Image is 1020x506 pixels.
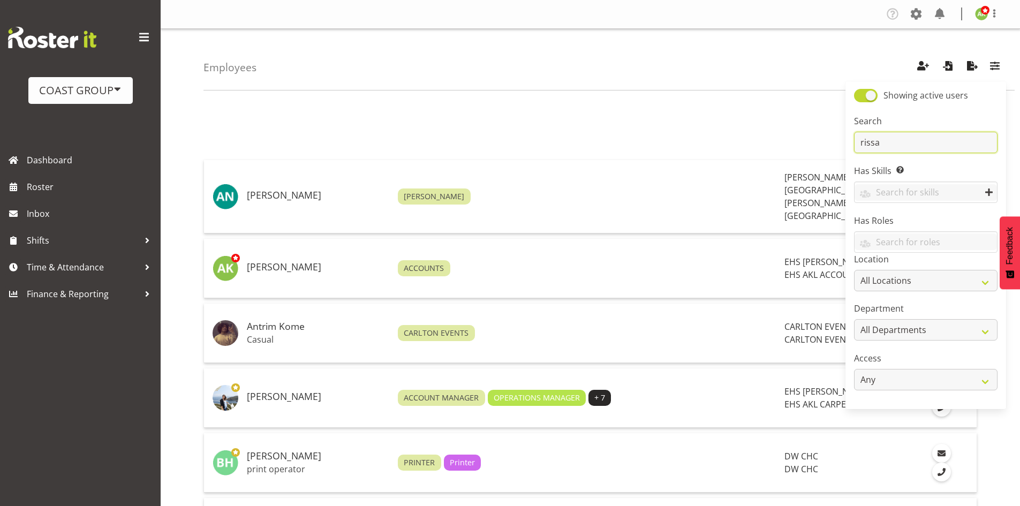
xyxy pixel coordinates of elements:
[247,321,389,332] h5: Antrim Kome
[247,262,389,273] h5: [PERSON_NAME]
[784,197,870,222] span: [PERSON_NAME][GEOGRAPHIC_DATA]
[27,152,155,168] span: Dashboard
[450,457,475,469] span: Printer
[912,56,934,79] button: Create Employees
[247,190,389,201] h5: [PERSON_NAME]
[784,269,865,281] span: EHS AKL ACCOUNTS
[213,184,238,209] img: andreana-norris9931.jpg
[784,450,818,462] span: DW CHC
[213,255,238,281] img: angela-kerrigan9606.jpg
[494,392,580,404] span: OPERATIONS MANAGER
[784,321,856,333] span: CARLTON EVENTS
[784,256,869,268] span: EHS [PERSON_NAME]
[854,164,998,177] label: Has Skills
[784,386,869,397] span: EHS [PERSON_NAME]
[855,233,997,250] input: Search for roles
[975,7,988,20] img: angela-kerrigan9606.jpg
[936,56,959,79] button: Import Employees
[1005,227,1015,265] span: Feedback
[784,334,856,345] span: CARLTON EVENTS
[27,259,139,275] span: Time & Attendance
[855,184,997,201] input: Search for skills
[27,286,139,302] span: Finance & Reporting
[854,132,998,153] input: Search by name/email/phone
[27,232,139,248] span: Shifts
[404,191,464,202] span: [PERSON_NAME]
[854,115,998,127] label: Search
[883,89,968,101] span: Showing active users
[784,398,851,410] span: EHS AKL CARPET
[247,391,389,402] h5: [PERSON_NAME]
[961,56,984,79] button: Export Employees
[1000,216,1020,289] button: Feedback - Show survey
[984,56,1006,79] button: Filter Employees
[932,463,951,481] a: Call Employee
[27,206,155,222] span: Inbox
[247,334,389,345] p: Casual
[213,385,238,411] img: brittany-taylorf7b938a58e78977fad4baecaf99ae47c.png
[932,444,951,463] a: Email Employee
[247,464,389,474] p: print operator
[404,262,444,274] span: ACCOUNTS
[404,327,469,339] span: CARLTON EVENTS
[8,27,96,48] img: Rosterit website logo
[854,352,998,365] label: Access
[404,457,435,469] span: PRINTER
[784,463,818,475] span: DW CHC
[213,320,238,346] img: antrim-komeeb6d131a2e51fe91f2c5fc088f35799f.png
[854,253,998,266] label: Location
[27,179,155,195] span: Roster
[213,450,238,475] img: bryan-humprhries1167.jpg
[854,214,998,227] label: Has Roles
[854,302,998,315] label: Department
[594,392,605,404] span: + 7
[247,451,389,462] h5: [PERSON_NAME]
[39,82,122,99] div: COAST GROUP
[784,171,870,196] span: [PERSON_NAME][GEOGRAPHIC_DATA]
[404,392,479,404] span: ACCOUNT MANAGER
[203,62,256,73] h4: Employees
